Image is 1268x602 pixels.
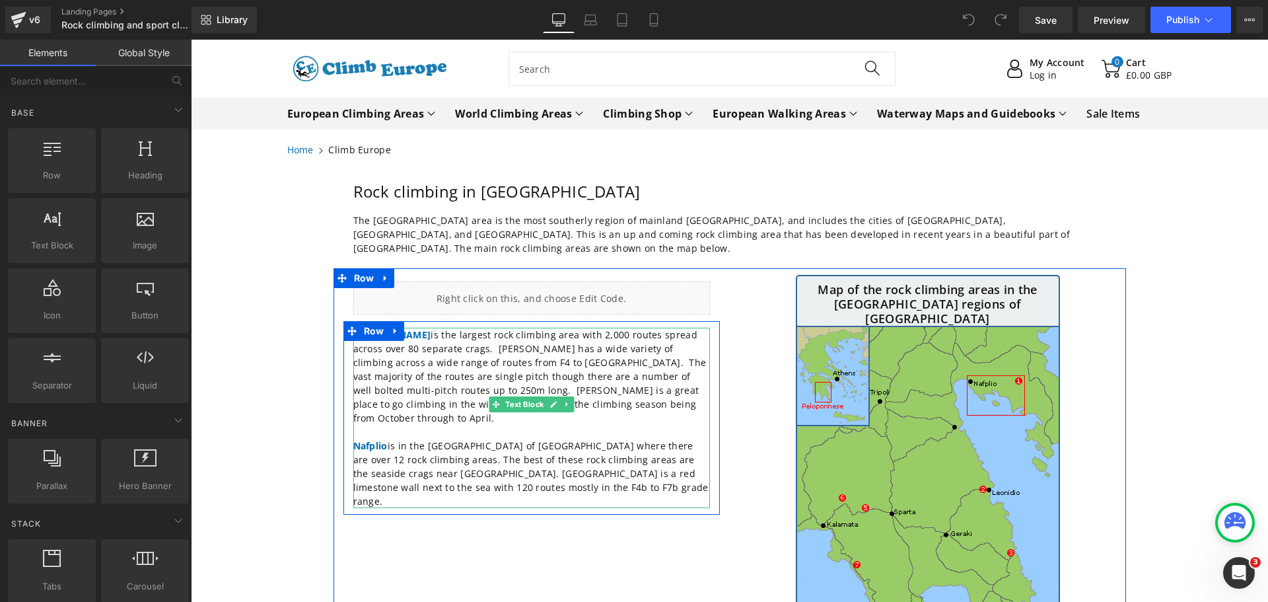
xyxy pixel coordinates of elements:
[105,580,185,593] span: Carousel
[10,417,49,430] span: Banner
[12,580,92,593] span: Tabs
[87,103,991,117] nav: breadcrumbs
[162,174,915,215] p: The [GEOGRAPHIC_DATA] area is the most southerly region of mainland [GEOGRAPHIC_DATA], and includ...
[686,66,864,82] span: Waterway Maps and Guidebooks
[186,229,203,248] a: Expand / Collapse
[96,13,318,46] a: Climb Europe
[264,66,381,82] span: World Climbing Areas
[522,66,666,82] summary: European Walking Areas
[606,7,638,33] a: Tablet
[12,309,92,322] span: Icon
[412,66,502,82] summary: Climbing Shop
[12,239,92,252] span: Text Block
[575,7,606,33] a: Laptop
[162,288,519,385] p: is the largest rock climbing area with 2,000 routes spread across over 80 separate crags. [PERSON...
[170,282,197,301] span: Row
[312,357,355,373] span: Text Block
[686,66,876,82] summary: Waterway Maps and Guidebooks
[61,7,213,17] a: Landing Pages
[160,229,187,248] span: Row
[896,66,949,82] a: Sale Items
[839,29,866,42] span: Log in
[12,379,92,393] span: Separator
[10,517,42,530] span: Stack
[105,479,185,493] span: Hero Banner
[162,143,915,161] h1: Rock climbing in [GEOGRAPHIC_DATA]
[814,15,894,44] button: Log in
[921,17,933,28] span: 0
[217,14,248,26] span: Library
[638,7,670,33] a: Mobile
[105,309,185,322] span: Button
[935,29,981,42] span: £0.00 GBP
[1078,7,1145,33] a: Preview
[105,379,185,393] span: Liquid
[5,7,51,33] a: v6
[1094,13,1129,27] span: Preview
[1035,13,1057,27] span: Save
[412,66,491,82] span: Climbing Shop
[26,11,43,28] div: v6
[935,17,981,29] strong: Cart
[911,15,981,44] a: 0 Cart£0.00 GBP
[192,7,257,33] a: New Library
[137,104,200,116] span: Climb Europe
[543,7,575,33] a: Desktop
[10,106,36,119] span: Base
[522,66,655,82] span: European Walking Areas
[264,66,392,82] summary: World Climbing Areas
[12,169,92,182] span: Row
[369,357,383,373] a: Expand / Collapse
[96,40,192,66] a: Global Style
[96,66,245,82] summary: European Climbing Areas
[658,12,704,45] button: Search
[12,479,92,493] span: Parallax
[1166,15,1199,25] span: Publish
[318,13,704,46] input: Search
[162,400,197,412] a: Nafplio
[96,66,234,82] span: European Climbing Areas
[196,282,213,301] a: Expand / Collapse
[96,104,123,116] a: Home
[105,239,185,252] span: Image
[96,13,262,46] img: Climb Europe
[987,7,1014,33] button: Redo
[839,17,894,29] strong: My Account
[1236,7,1263,33] button: More
[162,399,519,469] p: is in the [GEOGRAPHIC_DATA] of [GEOGRAPHIC_DATA] where there are over 12 rock climbing areas. The...
[1223,557,1255,589] iframe: Intercom live chat
[61,20,188,30] span: Rock climbing and sport climbing in the [GEOGRAPHIC_DATA] Region of southern [GEOGRAPHIC_DATA]
[606,243,868,286] h2: Map of the rock climbing areas in the [GEOGRAPHIC_DATA] regions of [GEOGRAPHIC_DATA]
[956,7,982,33] button: Undo
[105,169,185,182] span: Heading
[1250,557,1261,568] span: 3
[1150,7,1231,33] button: Publish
